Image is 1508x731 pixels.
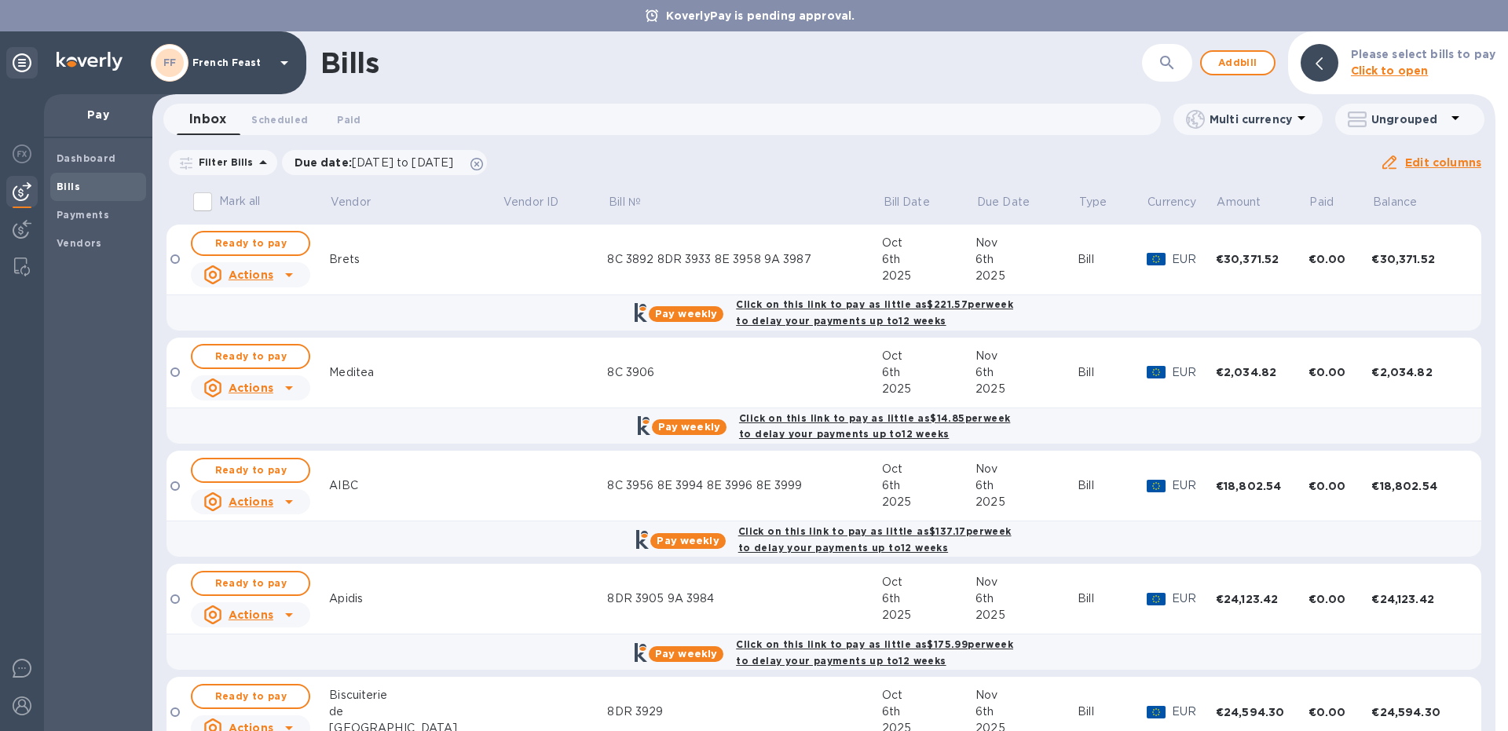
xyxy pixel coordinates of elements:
[882,607,975,623] div: 2025
[329,704,502,720] div: de
[977,194,1030,210] p: Due Date
[1351,64,1429,77] b: Click to open
[1200,50,1276,75] button: Addbill
[191,571,310,596] button: Ready to pay
[57,52,123,71] img: Logo
[320,46,379,79] h1: Bills
[1147,194,1196,210] p: Currency
[331,194,371,210] p: Vendor
[882,704,975,720] div: 6th
[191,231,310,256] button: Ready to pay
[975,348,1078,364] div: Nov
[657,535,719,546] b: Pay weekly
[975,704,1078,720] div: 6th
[503,194,579,210] span: Vendor ID
[607,477,881,494] div: 8C 3956 8E 3994 8E 3996 8E 3999
[163,57,177,68] b: FF
[192,57,271,68] p: French Feast
[975,607,1078,623] div: 2025
[1172,364,1216,381] p: EUR
[192,155,254,169] p: Filter Bills
[975,687,1078,704] div: Nov
[1371,704,1464,720] div: €24,594.30
[1210,111,1292,127] p: Multi currency
[655,308,717,320] b: Pay weekly
[607,704,881,720] div: 8DR 3929
[1078,251,1146,268] div: Bill
[736,298,1013,327] b: Click on this link to pay as little as $221.57 per week to delay your payments up to 12 weeks
[658,8,863,24] p: KoverlyPay is pending approval.
[1079,194,1128,210] span: Type
[1078,590,1146,607] div: Bill
[191,458,310,483] button: Ready to pay
[57,237,102,249] b: Vendors
[57,181,80,192] b: Bills
[975,461,1078,477] div: Nov
[882,477,975,494] div: 6th
[329,687,502,704] div: Biscuiterie
[975,494,1078,510] div: 2025
[1351,48,1495,60] b: Please select bills to pay
[736,638,1013,667] b: Click on this link to pay as little as $175.99 per week to delay your payments up to 12 weeks
[503,194,558,210] p: Vendor ID
[1172,477,1216,494] p: EUR
[975,251,1078,268] div: 6th
[739,412,1010,440] b: Click on this link to pay as little as $14.85 per week to delay your payments up to 12 weeks
[205,234,296,253] span: Ready to pay
[882,461,975,477] div: Oct
[1216,364,1309,380] div: €2,034.82
[57,209,109,221] b: Payments
[658,421,720,433] b: Pay weekly
[205,687,296,706] span: Ready to pay
[205,347,296,366] span: Ready to pay
[229,382,273,394] u: Actions
[1078,477,1146,494] div: Bill
[329,590,502,607] div: Apidis
[1216,591,1309,607] div: €24,123.42
[331,194,391,210] span: Vendor
[975,381,1078,397] div: 2025
[1309,591,1372,607] div: €0.00
[1172,251,1216,268] p: EUR
[975,364,1078,381] div: 6th
[6,47,38,79] div: Unpin categories
[609,194,661,210] span: Bill №
[882,348,975,364] div: Oct
[1078,704,1146,720] div: Bill
[282,150,488,175] div: Due date:[DATE] to [DATE]
[191,344,310,369] button: Ready to pay
[1309,251,1372,267] div: €0.00
[738,525,1012,554] b: Click on this link to pay as little as $137.17 per week to delay your payments up to 12 weeks
[229,495,273,508] u: Actions
[329,364,502,381] div: Meditea
[1371,591,1464,607] div: €24,123.42
[884,194,950,210] span: Bill Date
[57,107,140,122] p: Pay
[1405,156,1481,169] u: Edit columns
[229,269,273,281] u: Actions
[975,268,1078,284] div: 2025
[1371,251,1464,267] div: €30,371.52
[57,152,116,164] b: Dashboard
[975,574,1078,590] div: Nov
[1309,194,1334,210] p: Paid
[1309,364,1372,380] div: €0.00
[189,108,226,130] span: Inbox
[1216,478,1309,494] div: €18,802.54
[1217,194,1261,210] p: Amount
[337,111,361,128] span: Paid
[352,156,453,169] span: [DATE] to [DATE]
[329,477,502,494] div: AIBC
[251,111,308,128] span: Scheduled
[1309,704,1372,720] div: €0.00
[975,477,1078,494] div: 6th
[219,193,260,210] p: Mark all
[13,144,31,163] img: Foreign exchange
[1371,111,1446,127] p: Ungrouped
[1078,364,1146,381] div: Bill
[1172,704,1216,720] p: EUR
[1371,364,1464,380] div: €2,034.82
[607,590,881,607] div: 8DR 3905 9A 3984
[1216,704,1309,720] div: €24,594.30
[1371,478,1464,494] div: €18,802.54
